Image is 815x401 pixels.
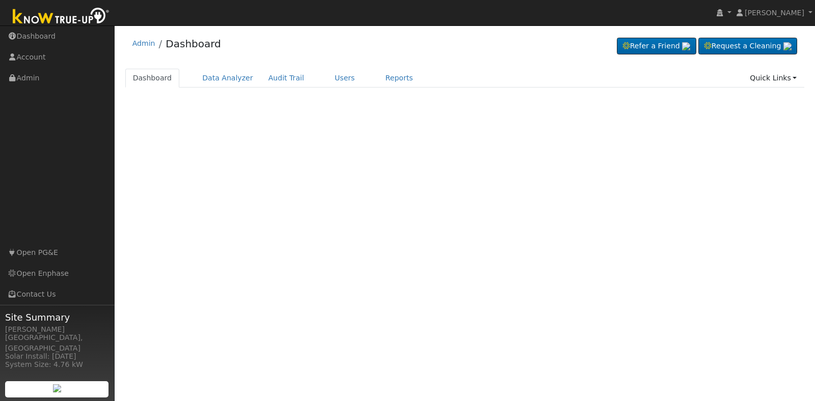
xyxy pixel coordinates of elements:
[8,6,115,28] img: Know True-Up
[5,351,109,362] div: Solar Install: [DATE]
[5,324,109,335] div: [PERSON_NAME]
[783,42,792,50] img: retrieve
[53,384,61,392] img: retrieve
[132,39,155,47] a: Admin
[261,69,312,88] a: Audit Trail
[378,69,421,88] a: Reports
[125,69,180,88] a: Dashboard
[698,38,797,55] a: Request a Cleaning
[617,38,696,55] a: Refer a Friend
[195,69,261,88] a: Data Analyzer
[5,359,109,370] div: System Size: 4.76 kW
[742,69,804,88] a: Quick Links
[5,310,109,324] span: Site Summary
[5,332,109,354] div: [GEOGRAPHIC_DATA], [GEOGRAPHIC_DATA]
[682,42,690,50] img: retrieve
[745,9,804,17] span: [PERSON_NAME]
[327,69,363,88] a: Users
[166,38,221,50] a: Dashboard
